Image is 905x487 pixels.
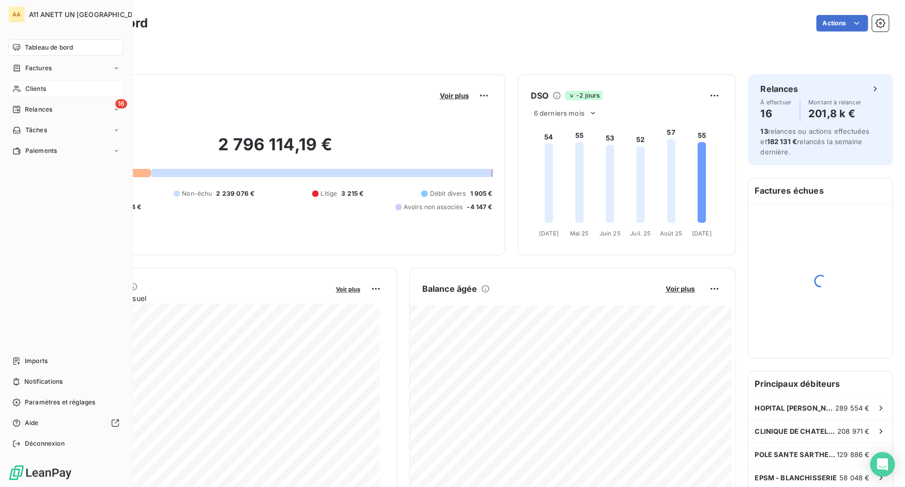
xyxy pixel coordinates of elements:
a: Aide [8,415,124,431]
div: AA [8,6,25,23]
span: À effectuer [760,99,791,105]
span: 289 554 € [835,404,869,412]
span: 16 [115,99,127,108]
span: 58 048 € [839,474,869,482]
span: Avoirs non associés [404,202,463,212]
span: -4 147 € [467,202,492,212]
span: 6 derniers mois [533,109,584,117]
h6: DSO [530,89,548,102]
tspan: [DATE] [539,230,559,237]
span: 13 [760,127,768,135]
span: Débit divers [430,189,466,198]
span: Voir plus [439,91,468,100]
div: Open Intercom Messenger [870,452,895,477]
span: Voir plus [666,285,695,293]
tspan: Août 25 [660,230,683,237]
span: Factures [25,64,52,73]
span: 129 886 € [837,450,869,459]
span: 3 215 € [341,189,363,198]
h4: 201,8 k € [808,105,861,122]
span: Déconnexion [25,439,65,448]
span: Tâches [25,125,47,135]
span: Litige [320,189,337,198]
tspan: Juin 25 [600,230,621,237]
button: Voir plus [333,284,363,293]
span: 1 905 € [470,189,492,198]
span: Chiffre d'affaires mensuel [58,293,329,304]
h6: Principaux débiteurs [748,371,892,396]
span: Paramètres et réglages [25,398,95,407]
span: EPSM - BLANCHISSERIE [755,474,837,482]
span: 2 239 076 € [216,189,254,198]
img: Logo LeanPay [8,464,72,481]
span: Relances [25,105,52,114]
h6: Relances [760,83,798,95]
span: Tableau de bord [25,43,73,52]
span: Notifications [24,377,63,386]
span: HOPITAL [PERSON_NAME] L'ABBESSE [755,404,835,412]
h4: 16 [760,105,791,122]
span: POLE SANTE SARTHE ET [GEOGRAPHIC_DATA] [755,450,837,459]
tspan: Juil. 25 [630,230,651,237]
span: 182 131 € [766,137,796,146]
span: Paiements [25,146,57,155]
tspan: Mai 25 [570,230,589,237]
h6: Balance âgée [422,282,478,295]
button: Voir plus [663,284,698,293]
h6: Factures échues [748,178,892,203]
span: Imports [25,356,48,366]
span: relances ou actions effectuées et relancés la semaine dernière. [760,127,869,156]
span: Non-échu [182,189,212,198]
span: 208 971 € [837,427,869,435]
span: Aide [25,418,39,428]
span: -2 jours [565,91,603,100]
span: Voir plus [336,286,360,293]
span: CLINIQUE DE CHATELLERAULT [755,427,837,435]
button: Actions [816,15,868,32]
h2: 2 796 114,19 € [58,134,492,165]
span: Clients [25,84,46,93]
span: Montant à relancer [808,99,861,105]
span: A11 ANETT UN [GEOGRAPHIC_DATA] [29,10,148,19]
tspan: [DATE] [692,230,712,237]
button: Voir plus [436,91,471,100]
